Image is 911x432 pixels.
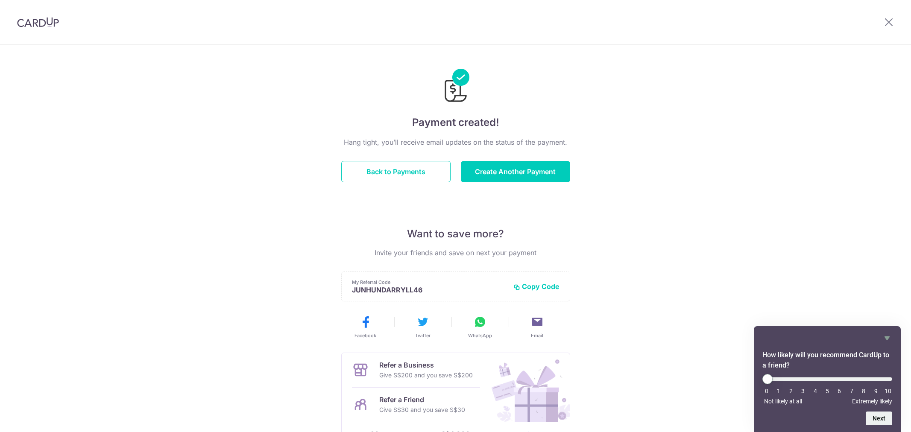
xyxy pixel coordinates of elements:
p: Refer a Business [379,360,473,370]
img: Refer [483,353,570,422]
span: Twitter [415,332,431,339]
span: Not likely at all [764,398,802,405]
button: Email [512,315,562,339]
div: How likely will you recommend CardUp to a friend? Select an option from 0 to 10, with 0 being Not... [762,333,892,425]
p: JUNHUNDARRYLL46 [352,286,507,294]
img: Payments [442,69,469,105]
li: 8 [859,388,868,394]
button: Facebook [340,315,391,339]
p: Invite your friends and save on next your payment [341,248,570,258]
p: My Referral Code [352,279,507,286]
button: Create Another Payment [461,161,570,182]
li: 1 [774,388,783,394]
li: 4 [811,388,820,394]
li: 0 [762,388,771,394]
button: Twitter [398,315,448,339]
p: Want to save more? [341,227,570,241]
span: WhatsApp [468,332,492,339]
h2: How likely will you recommend CardUp to a friend? Select an option from 0 to 10, with 0 being Not... [762,350,892,371]
span: Facebook [354,332,376,339]
button: Hide survey [882,333,892,343]
span: Email [531,332,543,339]
img: CardUp [17,17,59,27]
li: 10 [884,388,892,394]
button: Back to Payments [341,161,451,182]
h4: Payment created! [341,115,570,130]
li: 6 [835,388,844,394]
p: Give S$200 and you save S$200 [379,370,473,380]
li: 2 [787,388,795,394]
button: WhatsApp [455,315,505,339]
p: Refer a Friend [379,394,465,405]
p: Hang tight, you’ll receive email updates on the status of the payment. [341,137,570,147]
button: Next question [866,412,892,425]
li: 5 [823,388,832,394]
button: Copy Code [513,282,559,291]
p: Give S$30 and you save S$30 [379,405,465,415]
li: 3 [799,388,807,394]
span: Extremely likely [852,398,892,405]
div: How likely will you recommend CardUp to a friend? Select an option from 0 to 10, with 0 being Not... [762,374,892,405]
li: 9 [872,388,880,394]
li: 7 [847,388,856,394]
